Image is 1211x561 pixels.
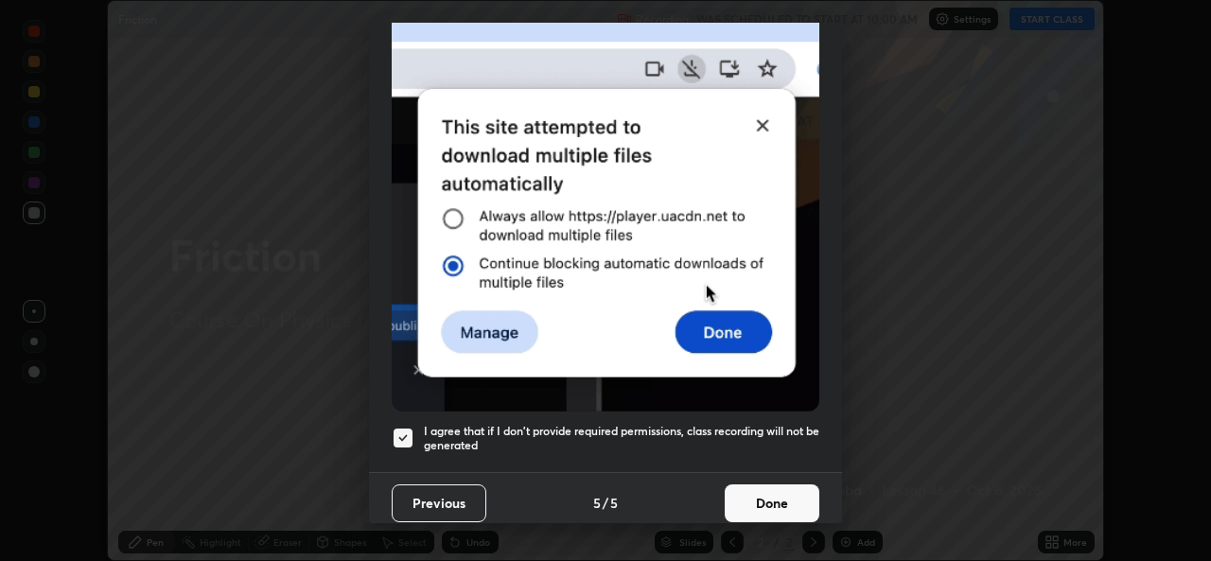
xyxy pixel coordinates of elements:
[725,484,819,522] button: Done
[603,493,608,513] h4: /
[392,484,486,522] button: Previous
[593,493,601,513] h4: 5
[424,424,819,453] h5: I agree that if I don't provide required permissions, class recording will not be generated
[610,493,618,513] h4: 5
